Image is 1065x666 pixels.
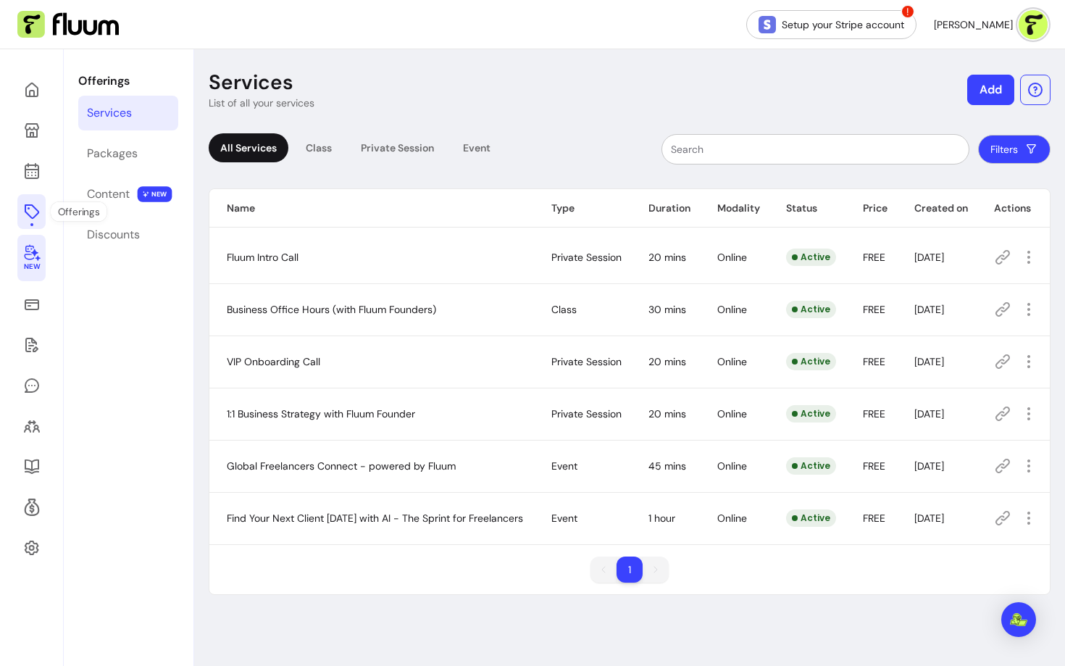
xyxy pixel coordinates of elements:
[17,328,46,362] a: Waivers
[551,407,622,420] span: Private Session
[897,189,977,228] th: Created on
[786,353,836,370] div: Active
[551,303,577,316] span: Class
[17,530,46,565] a: Settings
[759,16,776,33] img: Stripe Icon
[863,407,885,420] span: FREE
[914,407,944,420] span: [DATE]
[17,154,46,188] a: Calendar
[978,135,1051,164] button: Filters
[863,303,885,316] span: FREE
[1001,602,1036,637] div: Open Intercom Messenger
[717,251,747,264] span: Online
[914,303,944,316] span: [DATE]
[648,512,675,525] span: 1 hour
[617,557,643,583] li: pagination item 1 active
[227,355,320,368] span: VIP Onboarding Call
[294,133,343,162] div: Class
[648,407,686,420] span: 20 mins
[551,512,577,525] span: Event
[551,459,577,473] span: Event
[863,512,885,525] span: FREE
[17,409,46,444] a: Clients
[977,189,1050,228] th: Actions
[209,96,314,110] p: List of all your services
[746,10,916,39] a: Setup your Stripe account
[717,355,747,368] span: Online
[227,303,436,316] span: Business Office Hours (with Fluum Founders)
[451,133,502,162] div: Event
[1019,10,1048,39] img: avatar
[227,512,523,525] span: Find Your Next Client [DATE] with AI - The Sprint for Freelancers
[914,251,944,264] span: [DATE]
[17,449,46,484] a: Resources
[914,355,944,368] span: [DATE]
[914,459,944,473] span: [DATE]
[934,10,1048,39] button: avatar[PERSON_NAME]
[87,226,140,243] div: Discounts
[648,303,686,316] span: 30 mins
[17,194,46,229] a: Offerings
[87,104,132,122] div: Services
[717,303,747,316] span: Online
[845,189,896,228] th: Price
[78,217,178,252] a: Discounts
[17,368,46,403] a: My Messages
[967,75,1014,105] button: Add
[534,189,631,228] th: Type
[648,459,686,473] span: 45 mins
[786,301,836,318] div: Active
[551,355,622,368] span: Private Session
[648,355,686,368] span: 20 mins
[78,177,178,212] a: Content NEW
[863,355,885,368] span: FREE
[227,459,456,473] span: Global Freelancers Connect - powered by Fluum
[209,189,534,228] th: Name
[227,407,415,420] span: 1:1 Business Strategy with Fluum Founder
[78,72,178,90] p: Offerings
[17,113,46,148] a: My Page
[786,249,836,266] div: Active
[786,457,836,475] div: Active
[17,72,46,107] a: Home
[17,235,46,281] a: New
[769,189,845,228] th: Status
[717,407,747,420] span: Online
[51,201,106,221] div: Offerings
[87,145,138,162] div: Packages
[717,459,747,473] span: Online
[78,136,178,171] a: Packages
[17,490,46,525] a: Refer & Earn
[78,96,178,130] a: Services
[349,133,446,162] div: Private Session
[863,251,885,264] span: FREE
[863,459,885,473] span: FREE
[227,251,298,264] span: Fluum Intro Call
[717,512,747,525] span: Online
[551,251,622,264] span: Private Session
[23,262,39,272] span: New
[934,17,1013,32] span: [PERSON_NAME]
[671,142,960,157] input: Search
[209,133,288,162] div: All Services
[209,70,293,96] p: Services
[631,189,700,228] th: Duration
[87,186,130,203] div: Content
[786,509,836,527] div: Active
[914,512,944,525] span: [DATE]
[648,251,686,264] span: 20 mins
[583,549,676,590] nav: pagination navigation
[17,287,46,322] a: Sales
[700,189,769,228] th: Modality
[901,4,915,19] span: !
[786,405,836,423] div: Active
[138,186,172,202] span: NEW
[17,11,119,38] img: Fluum Logo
